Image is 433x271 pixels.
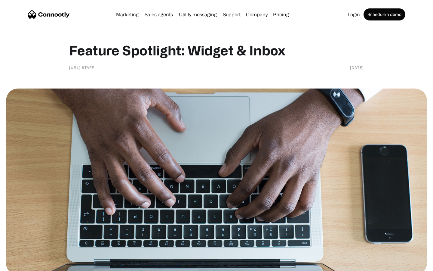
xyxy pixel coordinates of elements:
a: Sales agents [142,12,175,17]
a: Pricing [271,12,291,17]
ul: Language list [12,260,36,269]
div: [URL] staff [69,64,94,70]
h1: Feature Spotlight: Widget & Inbox [69,42,364,58]
aside: Language selected: English [6,260,36,269]
a: Marketing [114,12,141,17]
a: Support [220,12,243,17]
a: Schedule a demo [364,8,405,20]
div: [DATE] [350,64,364,70]
a: Utility messaging [177,12,219,17]
div: Company [246,10,268,19]
a: Login [345,12,362,17]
